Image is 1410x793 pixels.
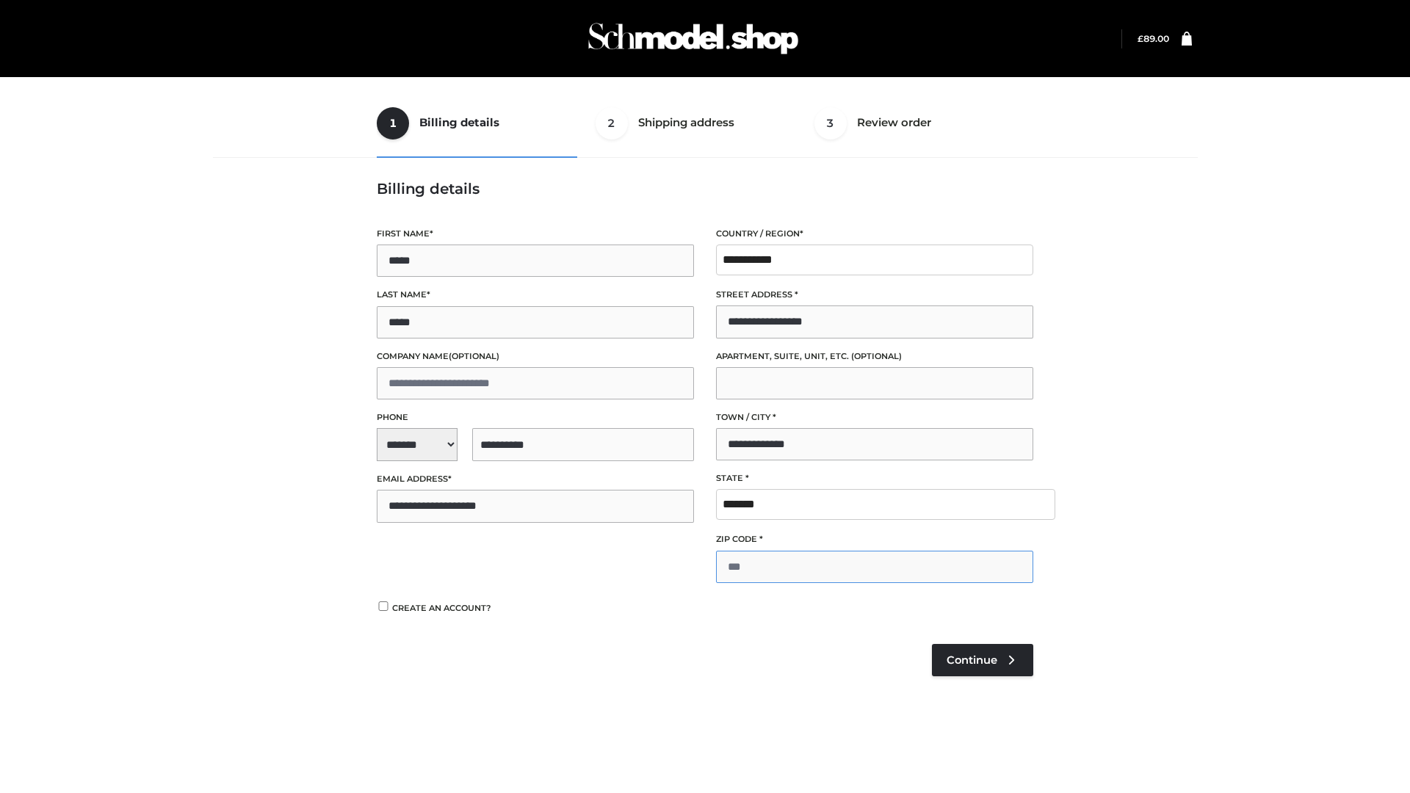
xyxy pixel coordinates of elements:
a: Continue [932,644,1033,676]
span: Continue [947,653,997,667]
span: Create an account? [392,603,491,613]
label: Street address [716,288,1033,302]
h3: Billing details [377,180,1033,198]
label: Company name [377,350,694,363]
label: State [716,471,1033,485]
label: Phone [377,410,694,424]
label: Email address [377,472,694,486]
label: Last name [377,288,694,302]
label: ZIP Code [716,532,1033,546]
label: Town / City [716,410,1033,424]
bdi: 89.00 [1138,33,1169,44]
img: Schmodel Admin 964 [583,10,803,68]
a: £89.00 [1138,33,1169,44]
span: £ [1138,33,1143,44]
span: (optional) [851,351,902,361]
label: Apartment, suite, unit, etc. [716,350,1033,363]
label: First name [377,227,694,241]
input: Create an account? [377,601,390,611]
span: (optional) [449,351,499,361]
label: Country / Region [716,227,1033,241]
